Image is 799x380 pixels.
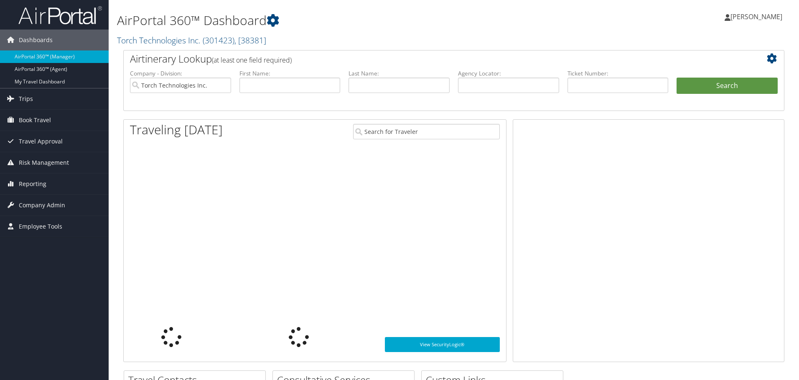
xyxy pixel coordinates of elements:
a: View SecurityLogic® [385,337,500,352]
span: Reporting [19,174,46,194]
h1: AirPortal 360™ Dashboard [117,12,566,29]
a: Torch Technologies Inc. [117,35,266,46]
span: [PERSON_NAME] [730,12,782,21]
span: (at least one field required) [212,55,292,65]
span: Book Travel [19,110,51,131]
h1: Traveling [DATE] [130,121,223,138]
a: [PERSON_NAME] [725,4,791,29]
label: Company - Division: [130,69,231,78]
label: First Name: [239,69,341,78]
span: Company Admin [19,195,65,216]
span: ( 301423 ) [203,35,234,46]
span: Trips [19,88,33,109]
span: Employee Tools [19,216,62,237]
label: Last Name: [349,69,450,78]
span: Travel Approval [19,131,63,152]
img: airportal-logo.png [18,5,102,25]
h2: Airtinerary Lookup [130,52,723,66]
label: Agency Locator: [458,69,559,78]
label: Ticket Number: [567,69,669,78]
span: Dashboards [19,30,53,50]
span: Risk Management [19,152,69,173]
input: Search for Traveler [353,124,500,139]
span: , [ 38381 ] [234,35,266,46]
button: Search [677,78,778,94]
